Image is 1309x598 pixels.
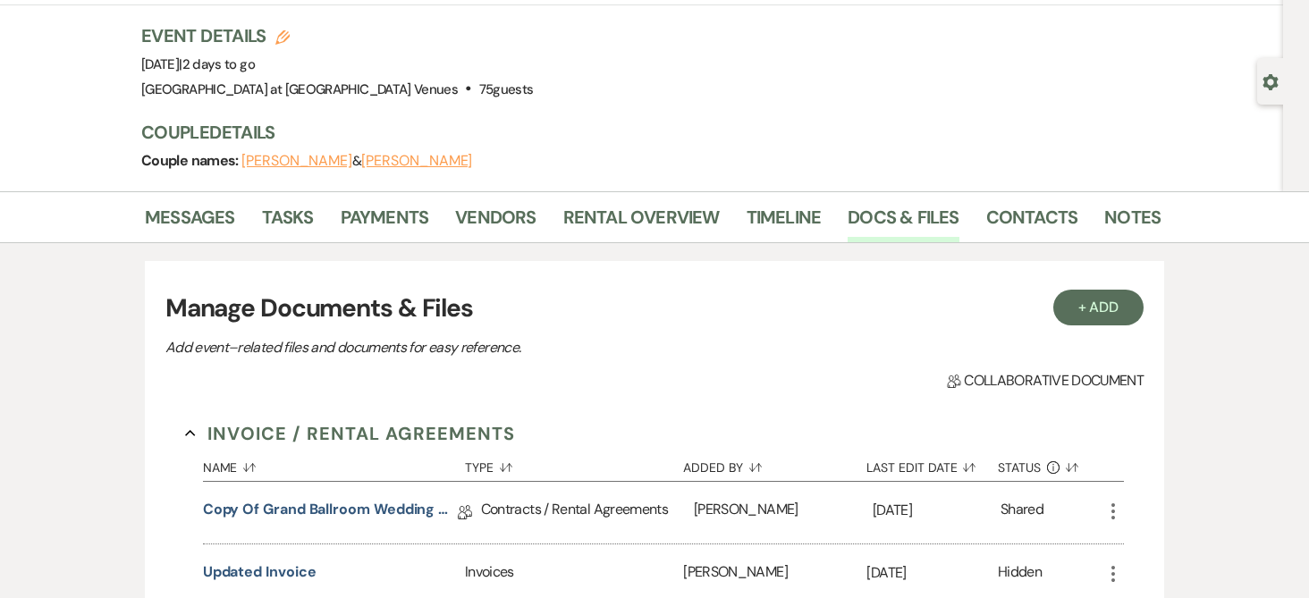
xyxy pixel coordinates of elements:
[141,80,458,98] span: [GEOGRAPHIC_DATA] at [GEOGRAPHIC_DATA] Venues
[141,120,1143,145] h3: Couple Details
[866,561,998,585] p: [DATE]
[185,420,515,447] button: Invoice / Rental Agreements
[998,561,1042,585] div: Hidden
[747,203,822,242] a: Timeline
[361,154,472,168] button: [PERSON_NAME]
[694,482,873,543] div: [PERSON_NAME]
[986,203,1078,242] a: Contacts
[465,447,683,481] button: Type
[165,290,1144,327] h3: Manage Documents & Files
[1104,203,1161,242] a: Notes
[947,370,1144,392] span: Collaborative document
[683,447,866,481] button: Added By
[203,561,317,583] button: updated invoice
[455,203,536,242] a: Vendors
[165,336,791,359] p: Add event–related files and documents for easy reference.
[998,461,1041,474] span: Status
[479,80,534,98] span: 75 guests
[848,203,959,242] a: Docs & Files
[563,203,720,242] a: Rental Overview
[141,23,533,48] h3: Event Details
[1053,290,1144,325] button: + Add
[866,447,998,481] button: Last Edit Date
[241,152,472,170] span: &
[241,154,352,168] button: [PERSON_NAME]
[341,203,429,242] a: Payments
[873,499,1001,522] p: [DATE]
[145,203,235,242] a: Messages
[141,151,241,170] span: Couple names:
[481,482,694,543] div: Contracts / Rental Agreements
[182,55,255,73] span: 2 days to go
[1001,499,1043,526] div: Shared
[998,447,1102,481] button: Status
[203,447,465,481] button: Name
[262,203,314,242] a: Tasks
[141,55,255,73] span: [DATE]
[203,499,458,526] a: Copy of Grand Ballroom Wedding Contract
[1263,72,1279,89] button: Open lead details
[179,55,255,73] span: |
